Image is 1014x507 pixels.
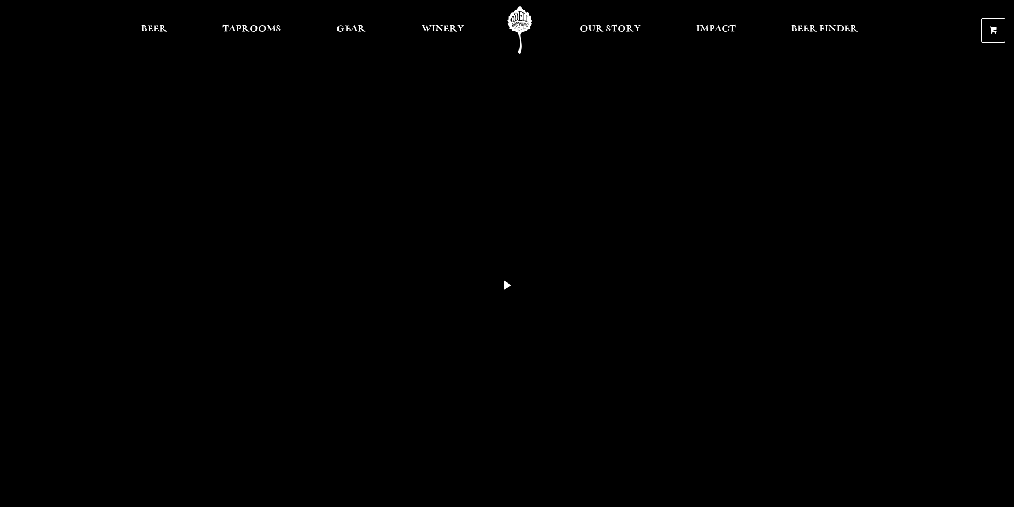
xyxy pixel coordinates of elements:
[141,25,167,34] span: Beer
[329,6,373,54] a: Gear
[336,25,366,34] span: Gear
[222,25,281,34] span: Taprooms
[696,25,736,34] span: Impact
[216,6,288,54] a: Taprooms
[791,25,858,34] span: Beer Finder
[415,6,471,54] a: Winery
[422,25,464,34] span: Winery
[134,6,174,54] a: Beer
[573,6,648,54] a: Our Story
[580,25,641,34] span: Our Story
[689,6,743,54] a: Impact
[784,6,865,54] a: Beer Finder
[500,6,540,54] a: Odell Home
